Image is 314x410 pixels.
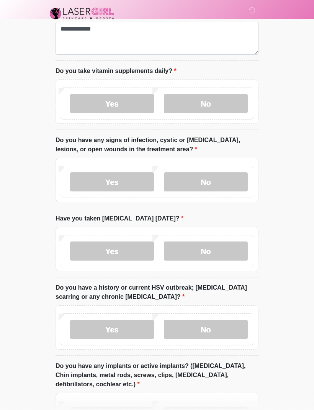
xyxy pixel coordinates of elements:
[164,320,248,339] label: No
[70,241,154,261] label: Yes
[56,283,258,301] label: Do you have a history or current HSV outbreak; [MEDICAL_DATA] scarring or any chronic [MEDICAL_DA...
[56,136,258,154] label: Do you have any signs of infection, cystic or [MEDICAL_DATA], lesions, or open wounds in the trea...
[164,94,248,113] label: No
[56,66,177,76] label: Do you take vitamin supplements daily?
[56,361,258,389] label: Do you have any implants or active implants? ([MEDICAL_DATA], Chin implants, metal rods, screws, ...
[56,214,183,223] label: Have you taken [MEDICAL_DATA] [DATE]?
[164,241,248,261] label: No
[70,320,154,339] label: Yes
[70,172,154,191] label: Yes
[164,172,248,191] label: No
[70,94,154,113] label: Yes
[48,6,116,21] img: Laser Girl Med Spa LLC Logo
